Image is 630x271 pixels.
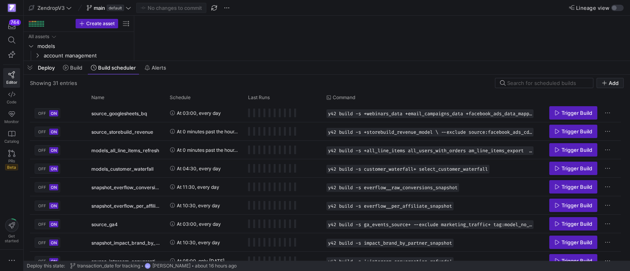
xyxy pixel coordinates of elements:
div: Press SPACE to select this row. [27,32,131,41]
span: about 16 hours ago [195,263,237,269]
span: default [107,5,124,11]
span: account management [44,51,130,60]
span: main [94,5,105,11]
span: PRs [8,159,15,163]
a: https://storage.googleapis.com/y42-prod-data-exchange/images/qZXOSqkTtPuVcXVzF40oUlM07HVTwZXfPK0U... [3,1,20,15]
span: Lineage view [576,5,610,11]
span: models [37,42,130,51]
a: PRsBeta [3,147,20,173]
span: Monitor [4,119,19,124]
span: Get started [5,234,19,243]
div: Press SPACE to select this row. [27,51,131,60]
a: Catalog [3,127,20,147]
span: ZendropV3 [37,5,65,11]
button: ZendropV3 [27,3,74,13]
a: Editor [3,68,20,88]
span: Create asset [86,21,115,26]
span: Beta [5,164,18,170]
button: 744 [3,19,20,33]
div: Press SPACE to select this row. [27,41,131,51]
button: maindefault [85,3,133,13]
img: https://storage.googleapis.com/y42-prod-data-exchange/images/qZXOSqkTtPuVcXVzF40oUlM07HVTwZXfPK0U... [8,4,16,12]
span: Editor [6,80,17,85]
span: Catalog [4,139,19,144]
button: Create asset [76,19,118,28]
div: 744 [9,19,21,26]
div: All assets [28,34,49,39]
span: Code [7,100,17,104]
div: GC [145,263,151,269]
span: transaction_date for tracking [77,263,140,269]
button: transaction_date for trackingGC[PERSON_NAME]about 16 hours ago [68,261,239,271]
button: Getstarted [3,216,20,246]
span: [PERSON_NAME] [152,263,191,269]
a: Monitor [3,107,20,127]
a: Code [3,88,20,107]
